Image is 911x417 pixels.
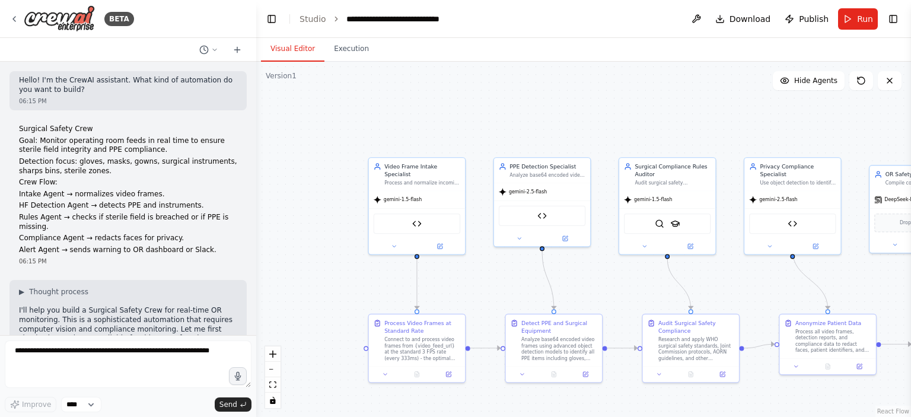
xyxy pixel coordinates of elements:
p: Hello! I'm the CrewAI assistant. What kind of automation do you want to build? [19,76,237,94]
div: Audit Surgical Safety ComplianceResearch and apply WHO surgical safety standards, Joint Commissio... [642,314,740,383]
button: fit view [265,377,281,393]
div: Use object detection to identify and redact faces and personally identifiable information from vi... [760,180,836,186]
g: Edge from 62a10a33-8b11-4264-8750-120d4f92bab4 to 14abb25d-f424-4e6f-8047-d63fcc75efa8 [538,250,558,309]
button: No output available [400,370,434,379]
span: gemini-1.5-flash [384,197,422,203]
div: Process and normalize incoming video frames from {video_feed_url} at standard 3 FPS (optimal fram... [384,180,460,186]
g: Edge from 81c17d1a-9b34-44a1-8828-8160b193af9c to 8074cb5a-be9f-4619-a556-bca968ed623d [413,250,421,309]
div: Process Video Frames at Standard RateConnect to and process video frames from {video_feed_url} at... [368,314,466,383]
p: Rules Agent → checks if sterile field is breached or if PPE is missing. [19,213,237,231]
p: Intake Agent → normalizes video frames. [19,190,237,199]
div: Video Frame Intake Specialist [384,163,460,178]
span: gemini-1.5-flash [634,197,672,203]
button: No output available [537,370,571,379]
a: Studio [300,14,326,24]
button: Open in side panel [668,241,712,251]
img: Surgical Object Detection API [788,219,797,228]
img: Logo [24,5,95,32]
p: Surgical Safety Crew [19,125,237,134]
g: Edge from 8074cb5a-be9f-4619-a556-bca968ed623d to 14abb25d-f424-4e6f-8047-d63fcc75efa8 [470,344,501,352]
div: Audit Surgical Safety Compliance [658,319,734,335]
g: Edge from df706713-e53a-42a0-bfc3-5d3fd2a3a98c to a4d67497-a59f-40be-bdc2-74fab1674c59 [789,250,832,309]
p: Crew Flow: [19,178,237,187]
p: Detection focus: gloves, masks, gowns, surgical instruments, sharps bins, sterile zones. [19,157,237,176]
img: SerplyWebSearchTool [655,219,664,228]
div: BETA [104,12,134,26]
p: HF Detection Agent → detects PPE and instruments. [19,201,237,211]
g: Edge from 32068649-42a6-470c-9edb-042824d5c85a to 6cac0145-2194-47b4-83dc-2a97eaa87495 [664,258,695,309]
button: Open in side panel [543,234,587,243]
button: Switch to previous chat [195,43,223,57]
button: zoom in [265,346,281,362]
img: Surgical Object Detection API [412,219,422,228]
div: Privacy Compliance Specialist [760,163,836,178]
button: Open in side panel [846,362,872,371]
button: Publish [780,8,833,30]
button: Improve [5,397,56,412]
div: Analyze base64 encoded video frames using advanced object detection models to identify all PPE it... [521,336,597,361]
span: Publish [799,13,829,25]
button: Start a new chat [228,43,247,57]
div: Analyze base64 encoded video frames using advanced object detection models to identify PPE items ... [509,172,585,179]
button: Open in side panel [709,370,735,379]
div: Detect PPE and Surgical EquipmentAnalyze base64 encoded video frames using advanced object detect... [505,314,603,383]
span: Thought process [29,287,88,297]
img: Surgical Object Detection API [537,211,547,221]
div: Surgical Compliance Rules Auditor [635,163,711,178]
span: Download [730,13,771,25]
button: Hide Agents [773,71,845,90]
div: 06:15 PM [19,257,237,266]
div: Process all video frames, detection reports, and compliance data to redact faces, patient identif... [795,329,871,354]
div: Audit surgical safety compliance by referencing WHO surgical safety standards and professional me... [635,180,711,186]
button: ▶Thought process [19,287,88,297]
span: Hide Agents [794,76,837,85]
div: Privacy Compliance SpecialistUse object detection to identify and redact faces and personally ide... [744,157,842,255]
g: Edge from 14abb25d-f424-4e6f-8047-d63fcc75efa8 to 6cac0145-2194-47b4-83dc-2a97eaa87495 [607,344,638,352]
div: Anonymize Patient Data [795,319,861,327]
span: Send [219,400,237,409]
button: Open in side panel [418,241,462,251]
button: Execution [324,37,378,62]
p: Goal: Monitor operating room feeds in real time to ensure sterile field integrity and PPE complia... [19,136,237,155]
button: toggle interactivity [265,393,281,408]
div: Video Frame Intake SpecialistProcess and normalize incoming video frames from {video_feed_url} at... [368,157,466,255]
span: Improve [22,400,51,409]
div: Detect PPE and Surgical Equipment [521,319,597,335]
button: Click to speak your automation idea [229,367,247,385]
button: Open in side panel [572,370,598,379]
div: Surgical Compliance Rules AuditorAudit surgical safety compliance by referencing WHO surgical saf... [619,157,716,255]
div: Process Video Frames at Standard Rate [384,319,460,335]
g: Edge from 6cac0145-2194-47b4-83dc-2a97eaa87495 to a4d67497-a59f-40be-bdc2-74fab1674c59 [744,340,775,352]
button: Run [838,8,878,30]
a: React Flow attribution [877,408,909,415]
button: Send [215,397,251,412]
div: PPE Detection SpecialistAnalyze base64 encoded video frames using advanced object detection model... [493,157,591,247]
div: Anonymize Patient DataProcess all video frames, detection reports, and compliance data to redact ... [779,314,877,375]
span: gemini-2.5-flash [509,189,547,195]
button: Visual Editor [261,37,324,62]
span: gemini-2.5-flash [759,197,797,203]
span: Run [857,13,873,25]
button: Open in side panel [794,241,838,251]
button: zoom out [265,362,281,377]
p: Alert Agent → sends warning to OR dashboard or Slack. [19,246,237,255]
button: No output available [674,370,708,379]
div: Research and apply WHO surgical safety standards, Joint Commission protocols, AORN guidelines, an... [658,336,734,361]
button: Download [711,8,776,30]
div: React Flow controls [265,346,281,408]
img: SerplyScholarSearchTool [670,219,680,228]
nav: breadcrumb [300,13,439,25]
p: Compliance Agent → redacts faces for privacy. [19,234,237,243]
div: Connect to and process video frames from {video_feed_url} at the standard 3 FPS rate (every 333ms... [384,336,460,361]
div: 06:15 PM [19,97,237,106]
button: No output available [811,362,845,371]
div: PPE Detection Specialist [509,163,585,170]
div: Version 1 [266,71,297,81]
button: Show right sidebar [885,11,902,27]
span: ▶ [19,287,24,297]
button: Open in side panel [435,370,462,379]
p: I'll help you build a Surgical Safety Crew for real-time OR monitoring. This is a sophisticated a... [19,306,237,343]
button: Hide left sidebar [263,11,280,27]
